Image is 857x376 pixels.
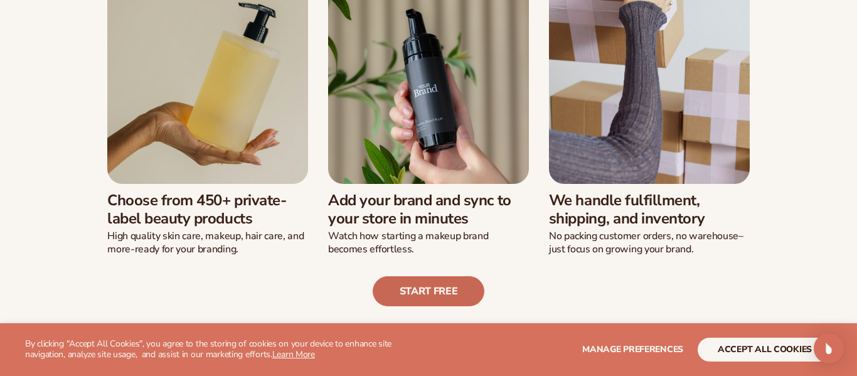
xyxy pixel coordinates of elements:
[814,333,844,363] div: Open Intercom Messenger
[107,230,308,256] p: High quality skin care, makeup, hair care, and more-ready for your branding.
[582,338,683,362] button: Manage preferences
[549,191,750,228] h3: We handle fulfillment, shipping, and inventory
[107,191,308,228] h3: Choose from 450+ private-label beauty products
[582,343,683,355] span: Manage preferences
[549,230,750,256] p: No packing customer orders, no warehouse–just focus on growing your brand.
[698,338,832,362] button: accept all cookies
[373,276,485,306] a: Start free
[328,191,529,228] h3: Add your brand and sync to your store in minutes
[328,230,529,256] p: Watch how starting a makeup brand becomes effortless.
[272,348,315,360] a: Learn More
[25,339,428,360] p: By clicking "Accept All Cookies", you agree to the storing of cookies on your device to enhance s...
